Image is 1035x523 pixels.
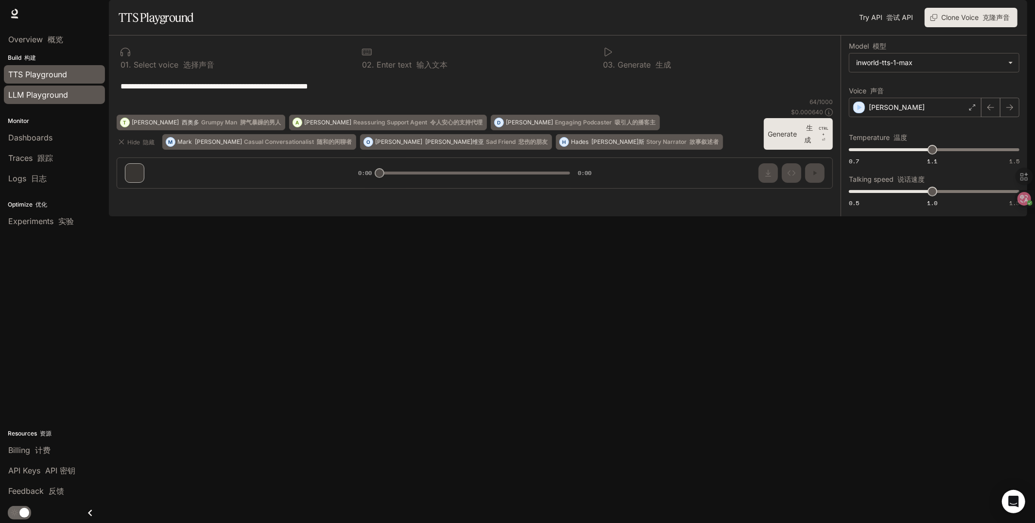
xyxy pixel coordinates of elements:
[804,123,813,144] font: 生成
[177,139,242,145] p: Mark
[810,98,833,106] p: 64 / 1000
[604,61,616,69] p: 0 3 .
[293,115,302,130] div: A
[131,61,214,69] p: Select voice
[162,134,356,150] button: MMark [PERSON_NAME]Casual Conversationalist 随和的闲聊者
[430,119,483,126] font: 令人安心的支持代理
[364,134,373,150] div: O
[132,120,199,125] p: [PERSON_NAME]
[362,61,374,69] p: 0 2 .
[195,138,242,145] font: [PERSON_NAME]
[166,134,175,150] div: M
[886,13,913,21] font: 尝试 API
[894,133,907,141] font: 温度
[375,139,484,145] p: [PERSON_NAME]
[927,157,937,165] span: 1.1
[495,115,503,130] div: D
[560,134,569,150] div: H
[486,139,548,145] p: Sad Friend
[615,119,655,126] font: 吸引人的播客主
[925,8,1018,27] button: Clone Voice 克隆声音
[506,120,553,125] p: [PERSON_NAME]
[571,139,644,145] p: Hades
[818,125,829,143] p: ⏎
[849,87,884,94] p: Voice
[764,118,833,150] button: Generate 生成CTRL +⏎
[425,138,484,145] font: [PERSON_NAME]维亚
[183,60,214,70] font: 选择声音
[317,138,352,145] font: 随和的闲聊者
[616,61,672,69] p: Generate
[1009,157,1019,165] span: 1.5
[656,60,672,70] font: 生成
[353,120,483,125] p: Reassuring Support Agent
[855,8,917,27] a: Try API 尝试 API
[289,115,487,130] button: A[PERSON_NAME]Reassuring Support Agent 令人安心的支持代理
[791,108,823,116] p: $ 0.000640
[849,176,925,183] p: Talking speed
[1002,490,1025,513] div: Open Intercom Messenger
[849,199,859,207] span: 0.5
[555,120,655,125] p: Engaging Podcaster
[690,138,719,145] font: 故事叙述者
[201,120,281,125] p: Grumpy Man
[244,139,352,145] p: Casual Conversationalist
[856,58,1003,68] div: inworld-tts-1-max
[143,139,155,146] font: 隐藏
[849,157,859,165] span: 0.7
[374,61,448,69] p: Enter text
[818,125,829,137] p: CTRL +
[897,175,925,183] font: 说话速度
[182,119,199,126] font: 西奥多
[556,134,723,150] button: HHades [PERSON_NAME]斯Story Narrator 故事叙述者
[849,134,907,141] p: Temperature
[849,43,886,50] p: Model
[416,60,448,70] font: 输入文本
[121,115,129,130] div: T
[870,87,884,95] font: 声音
[849,53,1019,72] div: inworld-tts-1-max
[240,119,281,126] font: 脾气暴躁的男人
[869,103,925,112] p: [PERSON_NAME]
[304,120,351,125] p: [PERSON_NAME]
[117,134,158,150] button: Hide 隐藏
[591,138,644,145] font: [PERSON_NAME]斯
[983,13,1010,21] font: 克隆声音
[927,199,937,207] span: 1.0
[873,42,886,50] font: 模型
[121,61,131,69] p: 0 1 .
[360,134,552,150] button: O[PERSON_NAME] [PERSON_NAME]维亚Sad Friend 悲伤的朋友
[646,139,719,145] p: Story Narrator
[117,115,285,130] button: T[PERSON_NAME] 西奥多Grumpy Man 脾气暴躁的男人
[518,138,548,145] font: 悲伤的朋友
[119,8,194,27] h1: TTS Playground
[491,115,660,130] button: D[PERSON_NAME]Engaging Podcaster 吸引人的播客主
